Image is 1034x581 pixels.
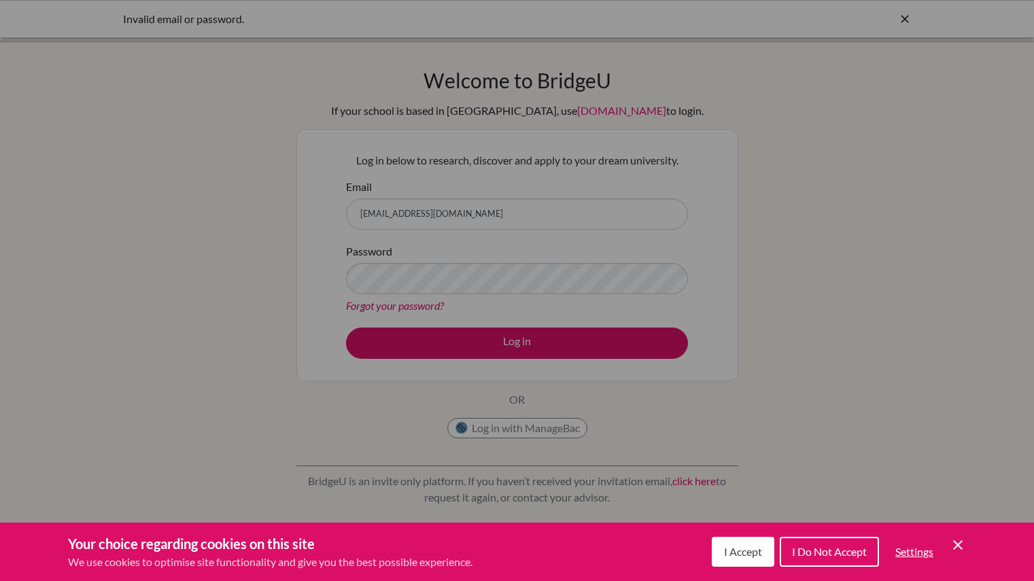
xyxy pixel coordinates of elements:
p: We use cookies to optimise site functionality and give you the best possible experience. [68,554,472,570]
button: I Accept [712,537,774,567]
button: Save and close [950,537,966,553]
span: I Accept [724,545,762,558]
h3: Your choice regarding cookies on this site [68,533,472,554]
span: I Do Not Accept [792,545,867,558]
button: Settings [884,538,944,565]
span: Settings [895,545,933,558]
button: I Do Not Accept [780,537,879,567]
